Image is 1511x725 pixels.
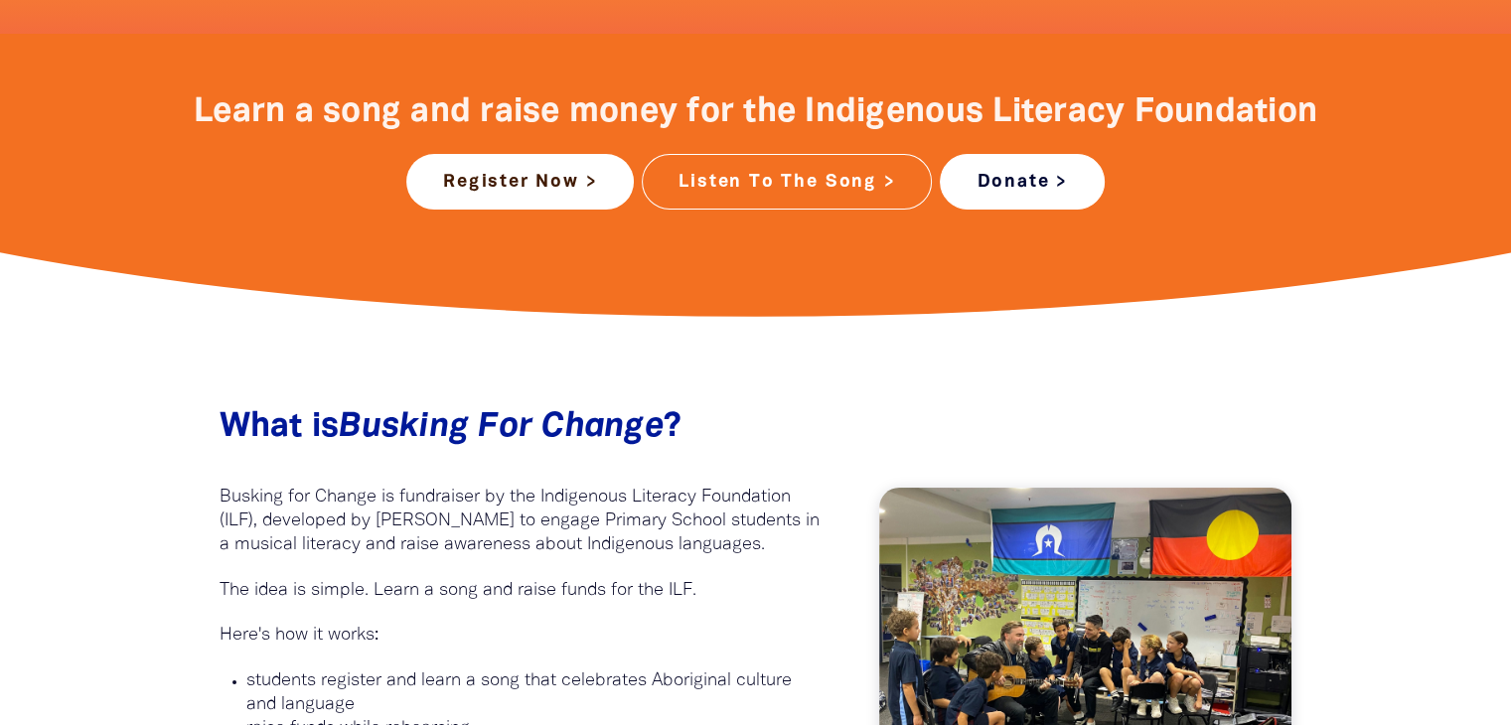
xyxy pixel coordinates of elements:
span: What is ? [220,412,682,443]
a: Listen To The Song > [642,154,932,210]
a: Donate > [940,154,1104,210]
span: Learn a song and raise money for the Indigenous Literacy Foundation [194,97,1317,128]
em: Busking For Change [339,412,664,443]
p: students register and learn a song that celebrates Aboriginal culture and language [246,669,821,717]
p: Here's how it works: [220,624,821,648]
p: The idea is simple. Learn a song and raise funds for the ILF. [220,579,821,603]
a: Register Now > [406,154,634,210]
p: Busking for Change is fundraiser by the Indigenous Literacy Foundation (ILF), developed by [PERSO... [220,486,821,557]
